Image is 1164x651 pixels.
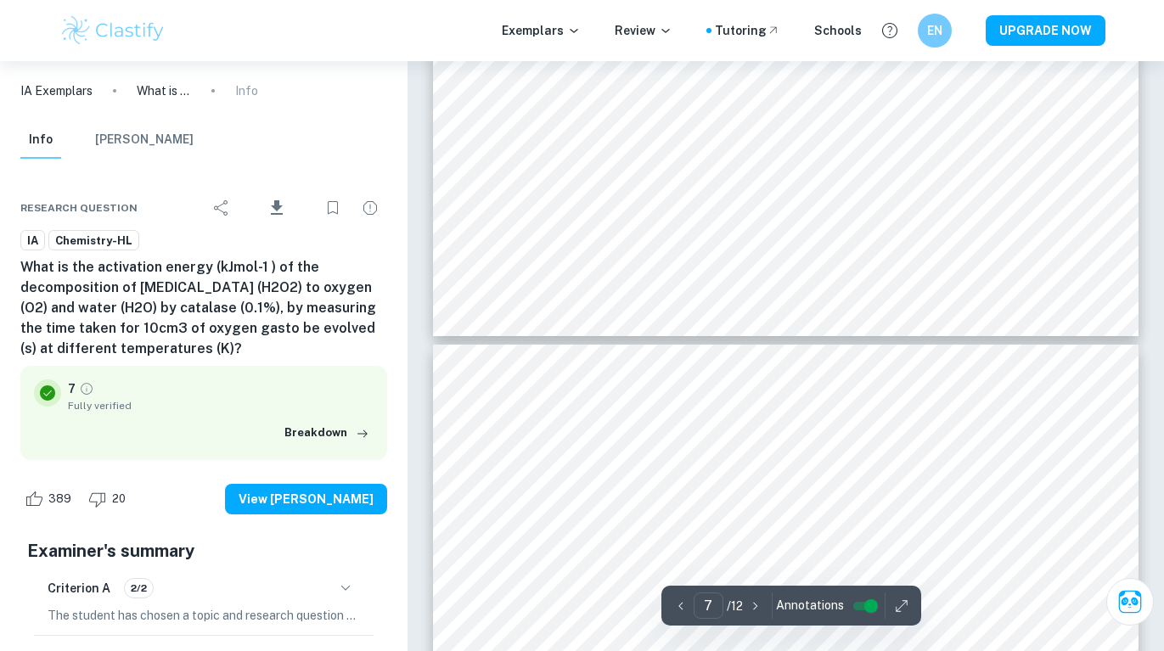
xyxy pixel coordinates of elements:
a: Tutoring [715,21,780,40]
div: Share [205,191,239,225]
p: / 12 [727,597,743,615]
span: IA [21,233,44,250]
button: EN [918,14,952,48]
p: Info [235,81,258,100]
a: Schools [814,21,862,40]
span: 20 [103,491,135,508]
span: 2/2 [125,581,153,596]
p: What is the activation energy (kJmol-1 ) of the decomposition of [MEDICAL_DATA] (H2O2) to oxygen ... [137,81,191,100]
div: Download [242,186,312,230]
span: Chemistry-HL [49,233,138,250]
div: Dislike [84,485,135,513]
button: Info [20,121,61,159]
button: Ask Clai [1106,578,1154,626]
a: Grade fully verified [79,381,94,396]
button: UPGRADE NOW [986,15,1105,46]
h6: EN [925,21,944,40]
h6: Criterion A [48,579,110,598]
p: Review [615,21,672,40]
img: Clastify logo [59,14,167,48]
div: Report issue [353,191,387,225]
span: Fully verified [68,398,374,413]
p: The student has chosen a topic and research question related to the significance of catalase for ... [48,606,360,625]
span: Research question [20,200,138,216]
h5: Examiner's summary [27,538,380,564]
span: Annotations [776,597,844,615]
button: Breakdown [280,420,374,446]
a: IA Exemplars [20,81,93,100]
p: Exemplars [502,21,581,40]
button: Help and Feedback [875,16,904,45]
p: 7 [68,379,76,398]
h6: What is the activation energy (kJmol-1 ) of the decomposition of [MEDICAL_DATA] (H2O2) to oxygen ... [20,257,387,359]
div: Bookmark [316,191,350,225]
span: 389 [39,491,81,508]
div: Like [20,485,81,513]
a: Chemistry-HL [48,230,139,251]
a: IA [20,230,45,251]
button: [PERSON_NAME] [95,121,194,159]
button: View [PERSON_NAME] [225,484,387,514]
